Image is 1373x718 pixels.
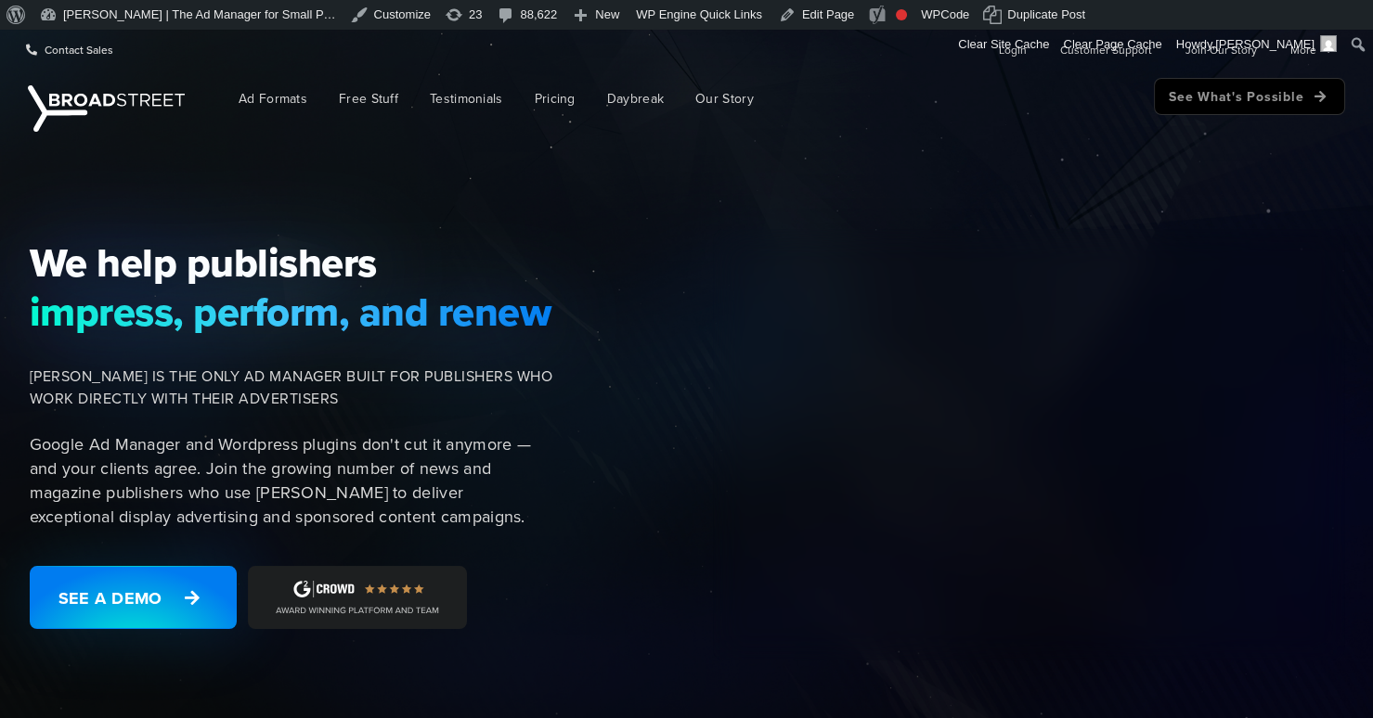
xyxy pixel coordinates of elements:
[225,78,321,120] a: Ad Formats
[521,78,589,120] a: Pricing
[339,89,398,109] span: Free Stuff
[30,566,237,629] a: See a Demo
[1063,37,1161,51] span: Clear Page Cache
[195,69,1345,129] nav: Main
[30,288,553,336] span: impress, perform, and renew
[325,78,412,120] a: Free Stuff
[26,31,113,68] a: Contact Sales
[30,432,553,529] p: Google Ad Manager and Wordpress plugins don't cut it anymore — and your clients agree. Join the g...
[1215,37,1315,51] span: [PERSON_NAME]
[239,89,307,109] span: Ad Formats
[958,37,1049,51] span: Clear Site Cache
[727,301,1330,640] iframe: YouTube video player
[1170,30,1344,59] a: Howdy,
[30,238,553,287] span: We help publishers
[535,89,576,109] span: Pricing
[416,78,517,120] a: Testimonials
[727,243,1330,301] div: This Jersey butcher almost canceled because "nobody saw his ad," but here's what happened next.
[896,9,907,20] div: Needs improvement
[952,30,1056,59] a: Clear Site Cache
[430,89,503,109] span: Testimonials
[593,78,678,120] a: Daybreak
[681,78,768,120] a: Our Story
[607,89,664,109] span: Daybreak
[30,365,553,410] span: [PERSON_NAME] IS THE ONLY AD MANAGER BUILT FOR PUBLISHERS WHO WORK DIRECTLY WITH THEIR ADVERTISERS
[28,85,185,132] img: Broadstreet | The Ad Manager for Small Publishers
[1154,78,1345,115] a: See What's Possible
[695,89,754,109] span: Our Story
[1056,30,1169,59] a: Clear Page Cache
